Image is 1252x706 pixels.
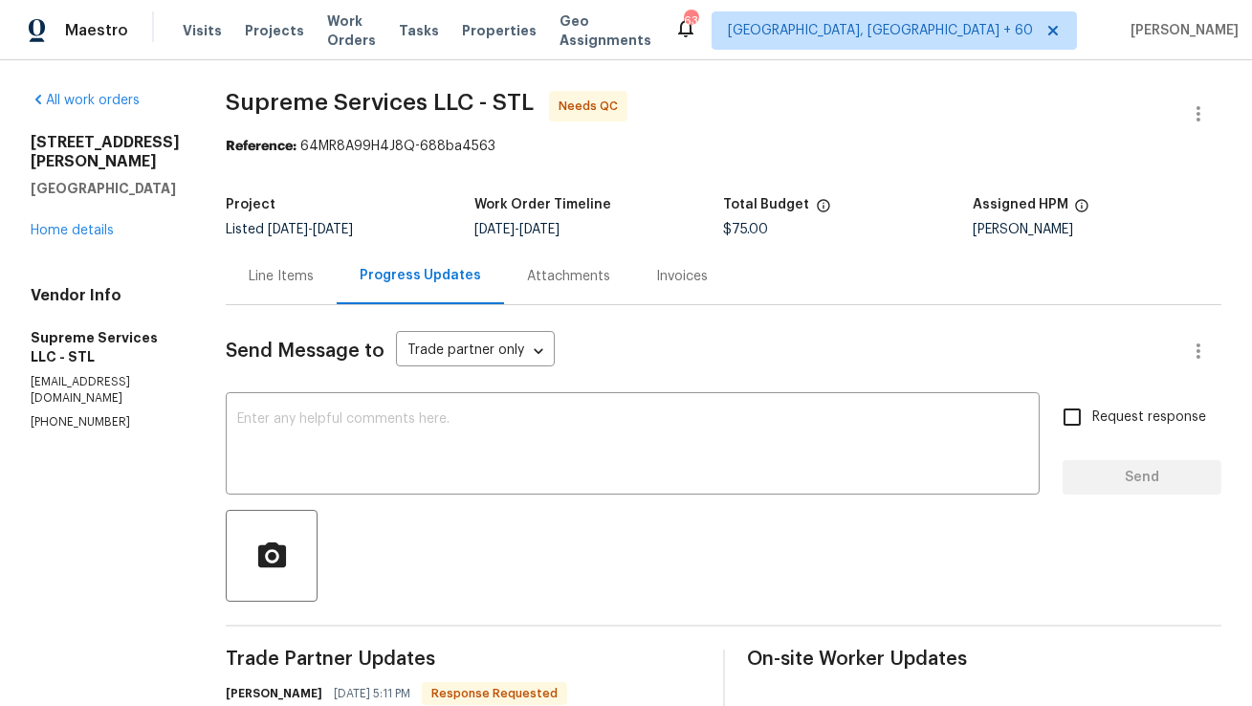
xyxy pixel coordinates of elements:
h5: Project [226,198,275,211]
div: Invoices [656,267,708,286]
span: [DATE] 5:11 PM [334,684,410,703]
span: [DATE] [268,223,308,236]
span: Tasks [399,24,439,37]
div: Line Items [249,267,314,286]
span: Maestro [65,21,128,40]
div: 631 [684,11,697,31]
h5: Total Budget [724,198,810,211]
div: 64MR8A99H4J8Q-688ba4563 [226,137,1221,156]
span: Listed [226,223,353,236]
p: [PHONE_NUMBER] [31,414,180,430]
span: [DATE] [313,223,353,236]
span: Response Requested [424,684,565,703]
h4: Vendor Info [31,286,180,305]
div: [PERSON_NAME] [973,223,1221,236]
span: - [268,223,353,236]
span: Properties [462,21,537,40]
span: Supreme Services LLC - STL [226,91,534,114]
a: Home details [31,224,114,237]
h5: Work Order Timeline [474,198,611,211]
h5: Supreme Services LLC - STL [31,328,180,366]
span: [GEOGRAPHIC_DATA], [GEOGRAPHIC_DATA] + 60 [728,21,1033,40]
b: Reference: [226,140,297,153]
span: Projects [245,21,304,40]
span: The total cost of line items that have been proposed by Opendoor. This sum includes line items th... [816,198,831,223]
div: Progress Updates [360,266,481,285]
span: Visits [183,21,222,40]
h2: [STREET_ADDRESS][PERSON_NAME] [31,133,180,171]
span: Work Orders [327,11,376,50]
span: $75.00 [724,223,769,236]
span: Send Message to [226,342,384,361]
a: All work orders [31,94,140,107]
span: [DATE] [519,223,560,236]
span: The hpm assigned to this work order. [1074,198,1089,223]
div: Attachments [527,267,610,286]
div: Trade partner only [396,336,555,367]
span: [DATE] [474,223,515,236]
h5: [GEOGRAPHIC_DATA] [31,179,180,198]
span: - [474,223,560,236]
h5: Assigned HPM [973,198,1068,211]
span: Geo Assignments [560,11,651,50]
span: Trade Partner Updates [226,650,700,669]
span: Request response [1092,408,1206,428]
p: [EMAIL_ADDRESS][DOMAIN_NAME] [31,374,180,407]
span: On-site Worker Updates [748,650,1222,669]
span: [PERSON_NAME] [1123,21,1239,40]
h6: [PERSON_NAME] [226,684,322,703]
span: Needs QC [559,97,626,116]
